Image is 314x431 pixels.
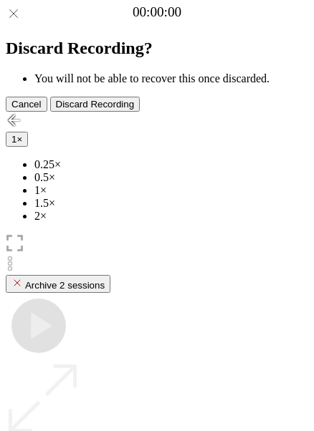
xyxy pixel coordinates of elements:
a: 00:00:00 [133,4,181,20]
li: 1.5× [34,197,308,210]
div: Archive 2 sessions [11,277,105,291]
li: 2× [34,210,308,223]
li: 0.5× [34,171,308,184]
button: Discard Recording [50,97,141,112]
li: 1× [34,184,308,197]
li: You will not be able to recover this once discarded. [34,72,308,85]
li: 0.25× [34,158,308,171]
span: 1 [11,134,16,145]
button: 1× [6,132,28,147]
h2: Discard Recording? [6,39,308,58]
button: Cancel [6,97,47,112]
button: Archive 2 sessions [6,275,110,293]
